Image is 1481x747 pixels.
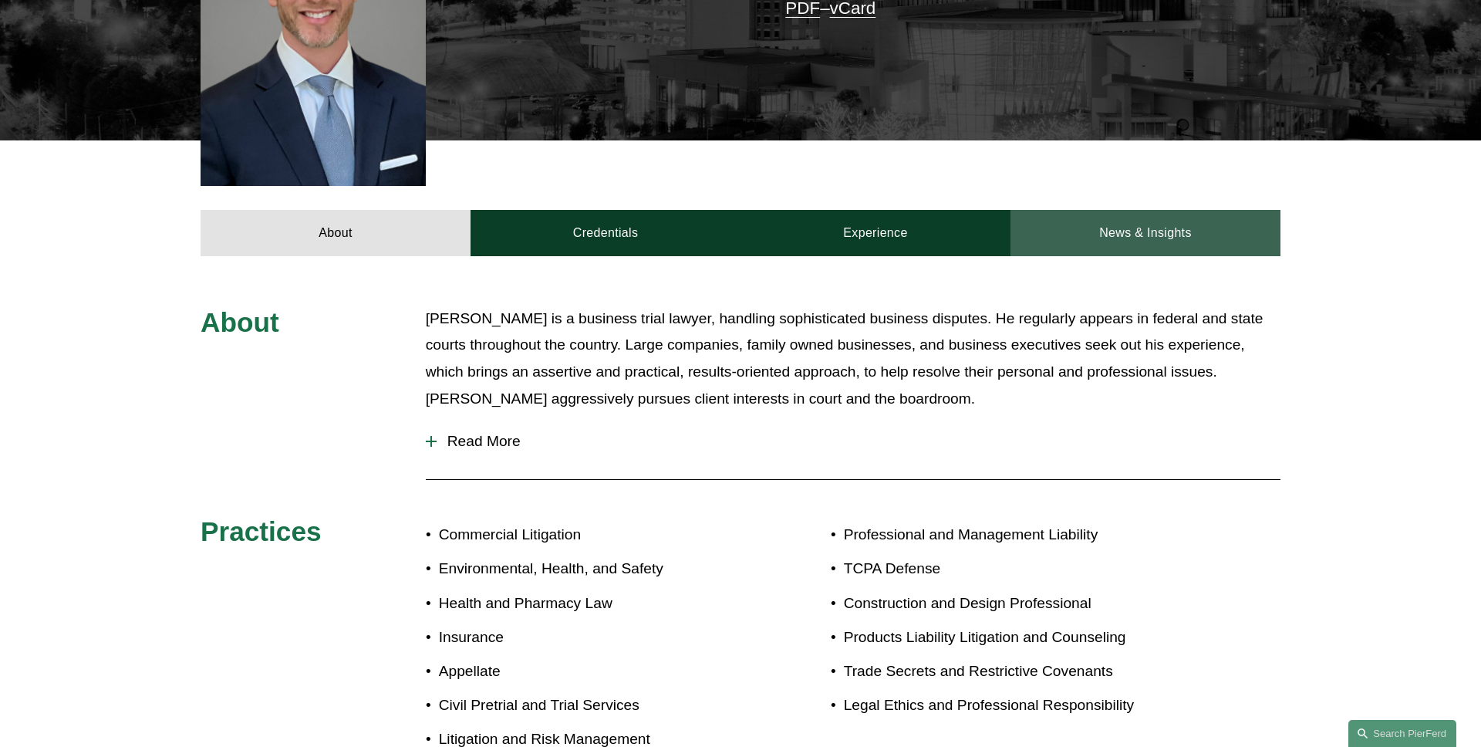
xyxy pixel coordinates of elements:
[426,421,1280,461] button: Read More
[201,307,279,337] span: About
[201,516,322,546] span: Practices
[439,658,740,685] p: Appellate
[740,210,1010,256] a: Experience
[844,624,1191,651] p: Products Liability Litigation and Counseling
[439,522,740,549] p: Commercial Litigation
[471,210,740,256] a: Credentials
[844,556,1191,583] p: TCPA Defense
[426,306,1280,412] p: [PERSON_NAME] is a business trial lawyer, handling sophisticated business disputes. He regularly ...
[844,590,1191,617] p: Construction and Design Professional
[201,210,471,256] a: About
[844,658,1191,685] p: Trade Secrets and Restrictive Covenants
[844,692,1191,719] p: Legal Ethics and Professional Responsibility
[1348,720,1456,747] a: Search this site
[439,624,740,651] p: Insurance
[844,522,1191,549] p: Professional and Management Liability
[439,590,740,617] p: Health and Pharmacy Law
[439,692,740,719] p: Civil Pretrial and Trial Services
[437,433,1280,450] span: Read More
[1010,210,1280,256] a: News & Insights
[439,556,740,583] p: Environmental, Health, and Safety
